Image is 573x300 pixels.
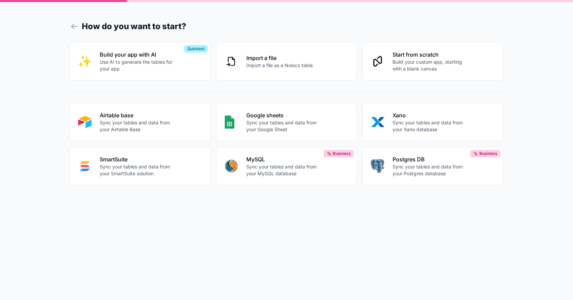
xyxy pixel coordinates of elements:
img: AIRTABLE [78,115,92,129]
p: Build your custom app, starting with a blank canvas [393,59,468,72]
p: Google sheets [246,111,322,119]
button: Start from scratchBuild your custom app, starting with a blank canvas [362,42,503,81]
button: Import a fileImport a file as a Noloco table [216,42,357,81]
p: SmartSuite [100,155,175,163]
p: Sync your tables and data from your Xano database [393,119,468,133]
button: SMART_SUITESmartSuiteSync your tables and data from your SmartSuite solution [70,147,211,185]
img: SMART_SUITE [78,159,92,173]
p: Sync your tables and data from your SmartSuite solution [100,163,175,177]
p: Import a file as a Noloco table [246,62,313,69]
img: INTERNAL_WITH_AI [78,55,92,68]
h1: How do you want to start? [70,20,503,33]
button: GOOGLE_SHEETSGoogle sheetsSync your tables and data from your Google Sheet [216,103,357,141]
img: POSTGRES [371,159,384,173]
p: Start from scratch [393,51,468,59]
div: Quickest [184,45,208,53]
button: AIRTABLEAirtable baseSync your tables and data from your Airtable Base [70,103,211,141]
span: Business [479,151,497,156]
p: Import a file [246,54,313,62]
p: Postgres DB [393,155,468,163]
button: INTERNAL_WITH_AIBuild your app with AIUse AI to generate the tables for your appQuickest [70,42,211,81]
img: GOOGLE_SHEETS [225,115,234,129]
p: Xano [393,111,468,119]
button: POSTGRESPostgres DBSync your tables and data from your Postgres databaseBusiness [362,147,503,185]
p: Use AI to generate the tables for your app [100,59,175,72]
p: MySQL [246,155,322,163]
img: MYSQL [225,159,238,173]
p: Sync your tables and data from your Airtable Base [100,119,175,133]
p: Build your app with AI [100,51,175,59]
p: Sync your tables and data from your Postgres database [393,163,468,177]
img: XANO [371,115,384,129]
p: Sync your tables and data from your Google Sheet [246,119,322,133]
p: Airtable base [100,111,175,119]
span: Business [333,151,351,156]
button: MYSQLMySQLSync your tables and data from your MySQL databaseBusiness [216,147,357,185]
p: Sync your tables and data from your MySQL database [246,163,322,177]
button: XANOXanoSync your tables and data from your Xano database [362,103,503,141]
